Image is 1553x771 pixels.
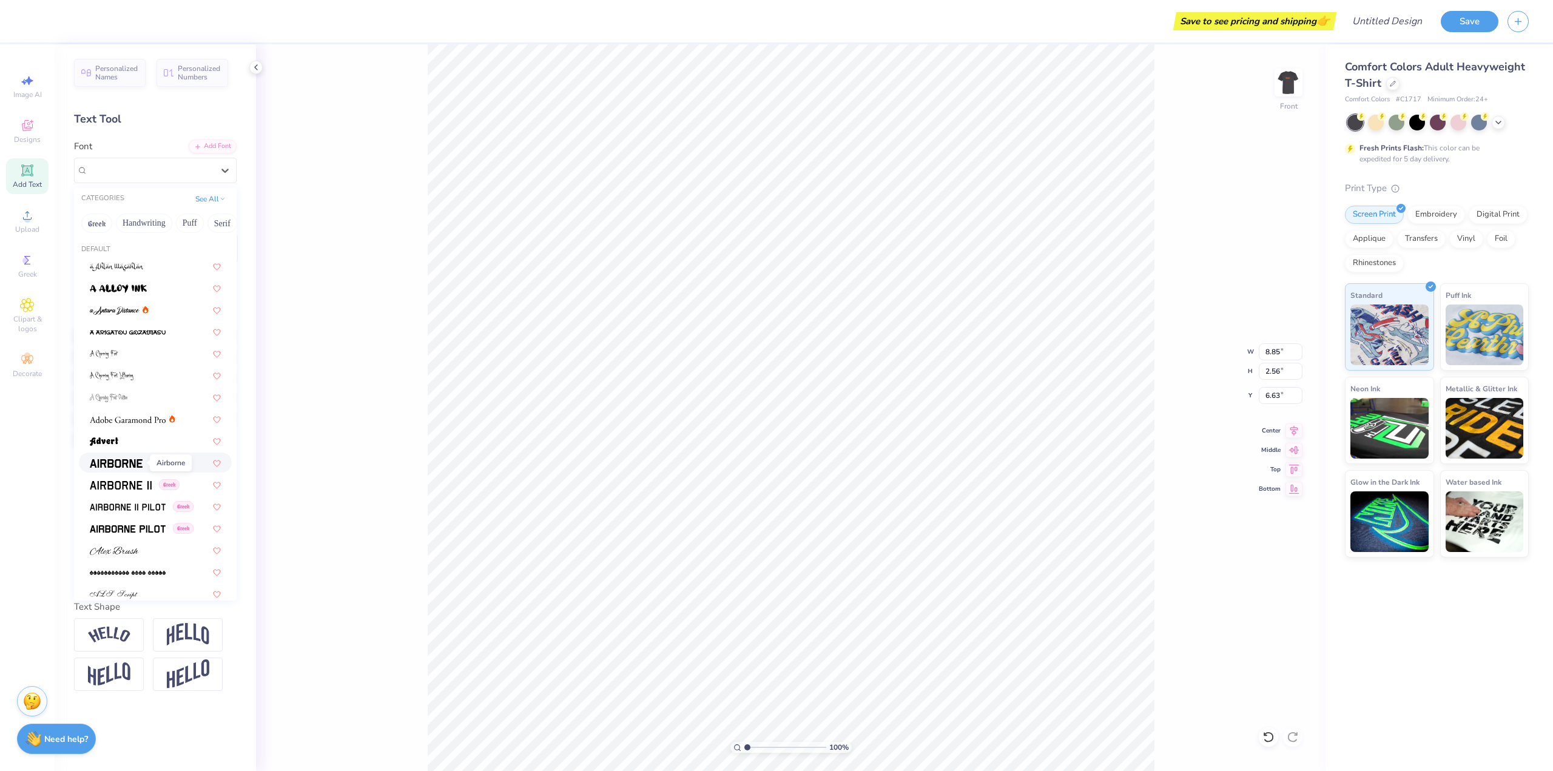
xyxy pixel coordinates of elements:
div: Foil [1487,230,1515,248]
div: Text Shape [74,600,237,614]
img: Advert [90,437,118,446]
div: Transfers [1397,230,1446,248]
div: Save to see pricing and shipping [1176,12,1333,30]
span: 👉 [1316,13,1330,28]
span: Designs [14,135,41,144]
img: Glow in the Dark Ink [1350,491,1429,552]
span: Clipart & logos [6,314,49,334]
img: Front [1276,70,1301,95]
span: Comfort Colors [1345,95,1390,105]
div: Digital Print [1469,206,1528,224]
button: Save [1441,11,1498,32]
img: Arch [167,623,209,646]
span: Water based Ink [1446,476,1501,488]
button: Handwriting [116,214,172,233]
button: Puff [176,214,204,233]
img: A Charming Font [90,350,118,359]
img: AlphaShapes xmas balls [90,568,166,577]
span: Upload [15,224,39,234]
img: Arc [88,627,130,643]
div: Default [74,244,237,255]
span: Neon Ink [1350,382,1380,395]
img: Alex Brush [90,547,138,555]
span: Glow in the Dark Ink [1350,476,1420,488]
div: Airborne [150,454,192,471]
button: Serif [207,214,237,233]
img: Airborne Pilot [90,525,166,533]
img: a Ahlan Wasahlan [90,263,144,271]
img: Airborne II [90,481,152,490]
div: Rhinestones [1345,254,1404,272]
span: Greek [173,523,194,534]
span: Top [1259,465,1281,474]
div: Vinyl [1449,230,1483,248]
span: 100 % [829,742,849,753]
span: Personalized Names [95,64,138,81]
span: Greek [173,501,194,512]
span: Greek [18,269,37,279]
span: Image AI [13,90,42,99]
img: Puff Ink [1446,305,1524,365]
span: Puff Ink [1446,289,1471,301]
div: Screen Print [1345,206,1404,224]
img: ALS Script [90,590,138,599]
button: See All [192,193,229,205]
div: Text Tool [74,111,237,127]
span: # C1717 [1396,95,1421,105]
div: Front [1280,101,1298,112]
div: This color can be expedited for 5 day delivery. [1359,143,1509,164]
img: Water based Ink [1446,491,1524,552]
span: Add Text [13,180,42,189]
strong: Need help? [44,733,88,745]
span: Metallic & Glitter Ink [1446,382,1517,395]
span: Decorate [13,369,42,379]
img: Adobe Garamond Pro [90,416,166,424]
span: Personalized Numbers [178,64,221,81]
span: Greek [159,479,180,490]
img: a Alloy Ink [90,284,147,293]
img: a Antara Distance [90,306,140,315]
img: A Charming Font Outline [90,394,127,402]
img: A Charming Font Leftleaning [90,372,133,380]
strong: Fresh Prints Flash: [1359,143,1424,153]
span: Minimum Order: 24 + [1427,95,1488,105]
img: Airborne [90,459,143,468]
span: Super Dream [88,163,136,177]
span: Standard [1350,289,1383,301]
span: Center [1259,426,1281,435]
span: Middle [1259,446,1281,454]
span: Bottom [1259,485,1281,493]
img: Metallic & Glitter Ink [1446,398,1524,459]
img: Flag [88,662,130,686]
img: a Arigatou Gozaimasu [90,328,166,337]
div: Applique [1345,230,1393,248]
img: Standard [1350,305,1429,365]
div: CATEGORIES [81,194,124,204]
span: Comfort Colors Adult Heavyweight T-Shirt [1345,59,1525,90]
div: Embroidery [1407,206,1465,224]
img: Rise [167,659,209,689]
img: Airborne II Pilot [90,503,166,511]
div: Add Font [189,140,237,153]
button: Greek [81,214,112,233]
input: Untitled Design [1342,9,1432,33]
div: Print Type [1345,181,1529,195]
img: Neon Ink [1350,398,1429,459]
label: Font [74,140,92,153]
